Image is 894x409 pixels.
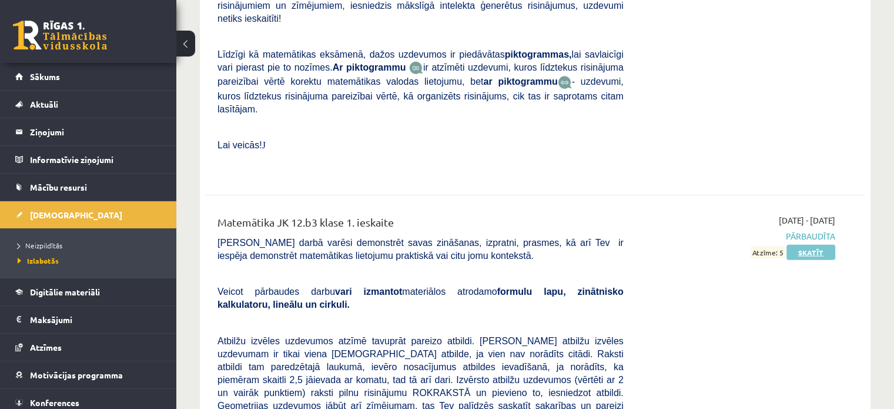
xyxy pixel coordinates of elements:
[30,342,62,353] span: Atzīmes
[30,182,87,192] span: Mācību resursi
[15,146,162,173] a: Informatīvie ziņojumi
[15,91,162,118] a: Aktuāli
[15,174,162,201] a: Mācību resursi
[30,306,162,333] legend: Maksājumi
[333,62,406,72] b: Ar piktogrammu
[217,49,624,72] span: Līdzīgi kā matemātikas eksāmenā, dažos uzdevumos ir piedāvātas lai savlaicīgi vari pierast pie to...
[15,63,162,90] a: Sākums
[18,240,165,251] a: Neizpildītās
[30,210,122,220] span: [DEMOGRAPHIC_DATA]
[30,71,60,82] span: Sākums
[18,256,59,265] span: Izlabotās
[217,214,624,236] div: Matemātika JK 12.b3 klase 1. ieskaite
[217,77,624,114] span: - uzdevumi, kuros līdztekus risinājuma pareizībai vērtē, kā organizēts risinājums, cik tas ir sap...
[217,238,624,261] span: [PERSON_NAME] darbā varēsi demonstrēt savas zināšanas, izpratni, prasmes, kā arī Tev ir iespēja d...
[18,255,165,266] a: Izlabotās
[30,397,79,408] span: Konferences
[13,21,107,50] a: Rīgas 1. Tālmācības vidusskola
[30,118,162,145] legend: Ziņojumi
[30,99,58,109] span: Aktuāli
[217,287,624,310] span: Veicot pārbaudes darbu materiālos atrodamo
[30,146,162,173] legend: Informatīvie ziņojumi
[409,61,423,75] img: JfuEzvunn4EvwAAAAASUVORK5CYII=
[18,241,62,250] span: Neizpildītās
[262,140,266,150] span: J
[558,76,572,89] img: wKvN42sLe3LLwAAAABJRU5ErkJggg==
[483,77,557,87] b: ar piktogrammu
[641,230,835,242] span: Pārbaudīta
[217,62,624,87] span: ir atzīmēti uzdevumi, kuros līdztekus risinājuma pareizībai vērtē korektu matemātikas valodas lie...
[15,306,162,333] a: Maksājumi
[217,287,624,310] b: formulu lapu, zinātnisko kalkulatoru, lineālu un cirkuli.
[15,334,162,361] a: Atzīmes
[335,287,402,297] b: vari izmantot
[786,245,835,260] a: Skatīt
[15,118,162,145] a: Ziņojumi
[505,49,572,59] b: piktogrammas,
[30,287,100,297] span: Digitālie materiāli
[15,278,162,305] a: Digitālie materiāli
[15,201,162,228] a: [DEMOGRAPHIC_DATA]
[217,140,262,150] span: Lai veicās!
[15,361,162,388] a: Motivācijas programma
[779,214,835,227] span: [DATE] - [DATE]
[751,247,785,259] span: Atzīme: 5
[30,370,123,380] span: Motivācijas programma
